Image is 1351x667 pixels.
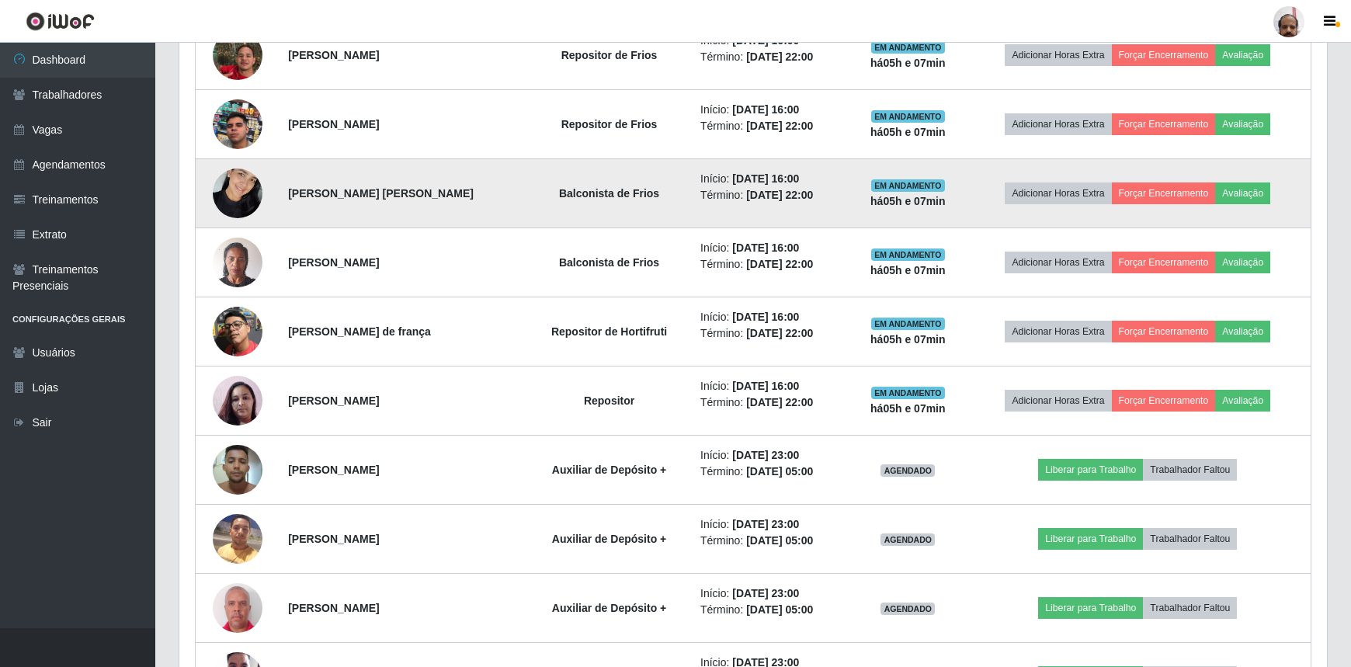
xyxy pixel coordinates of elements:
strong: [PERSON_NAME] [288,602,379,614]
strong: [PERSON_NAME] de frança [288,325,431,338]
img: 1749514767390.jpeg [213,11,262,99]
li: Início: [700,102,842,118]
img: CoreUI Logo [26,12,95,31]
time: [DATE] 22:00 [746,258,813,270]
strong: há 05 h e 07 min [870,333,946,346]
strong: há 05 h e 07 min [870,195,946,207]
button: Forçar Encerramento [1112,44,1216,66]
span: EM ANDAMENTO [871,318,945,330]
strong: Balconista de Frios [559,256,659,269]
span: AGENDADO [880,464,935,477]
img: 1753124786155.jpeg [213,307,262,356]
time: [DATE] 05:00 [746,534,813,547]
strong: há 05 h e 07 min [870,57,946,69]
strong: [PERSON_NAME] [288,256,379,269]
button: Adicionar Horas Extra [1005,182,1111,204]
button: Forçar Encerramento [1112,321,1216,342]
li: Início: [700,171,842,187]
img: 1753797618565.jpeg [213,356,262,445]
strong: há 05 h e 07 min [870,264,946,276]
button: Adicionar Horas Extra [1005,113,1111,135]
strong: Balconista de Frios [559,187,659,200]
strong: [PERSON_NAME] [PERSON_NAME] [288,187,474,200]
button: Trabalhador Faltou [1143,528,1237,550]
button: Forçar Encerramento [1112,182,1216,204]
li: Término: [700,325,842,342]
img: 1749158606538.jpeg [213,580,262,635]
button: Trabalhador Faltou [1143,597,1237,619]
button: Liberar para Trabalho [1038,597,1143,619]
time: [DATE] 22:00 [746,50,813,63]
strong: [PERSON_NAME] [288,533,379,545]
span: EM ANDAMENTO [871,110,945,123]
button: Forçar Encerramento [1112,252,1216,273]
span: EM ANDAMENTO [871,248,945,261]
button: Avaliação [1215,113,1270,135]
time: [DATE] 23:00 [732,518,799,530]
strong: Auxiliar de Depósito + [552,533,666,545]
button: Adicionar Horas Extra [1005,321,1111,342]
li: Término: [700,533,842,549]
button: Forçar Encerramento [1112,113,1216,135]
strong: Repositor [584,394,634,407]
strong: Repositor de Frios [561,118,658,130]
button: Trabalhador Faltou [1143,459,1237,481]
li: Término: [700,256,842,273]
li: Término: [700,118,842,134]
time: [DATE] 16:00 [732,241,799,254]
time: [DATE] 22:00 [746,396,813,408]
time: [DATE] 16:00 [732,380,799,392]
span: EM ANDAMENTO [871,179,945,192]
time: [DATE] 22:00 [746,327,813,339]
time: [DATE] 23:00 [732,587,799,599]
time: [DATE] 23:00 [732,449,799,461]
button: Avaliação [1215,252,1270,273]
span: EM ANDAMENTO [871,387,945,399]
time: [DATE] 22:00 [746,189,813,201]
button: Adicionar Horas Extra [1005,44,1111,66]
strong: [PERSON_NAME] [288,394,379,407]
img: 1714939492062.jpeg [213,436,262,502]
strong: [PERSON_NAME] [288,464,379,476]
span: AGENDADO [880,533,935,546]
strong: Repositor de Frios [561,49,658,61]
li: Término: [700,187,842,203]
li: Início: [700,447,842,464]
li: Início: [700,378,842,394]
button: Avaliação [1215,44,1270,66]
time: [DATE] 22:00 [746,120,813,132]
li: Término: [700,464,842,480]
button: Avaliação [1215,321,1270,342]
button: Avaliação [1215,390,1270,412]
button: Avaliação [1215,182,1270,204]
strong: [PERSON_NAME] [288,49,379,61]
strong: há 05 h e 07 min [870,126,946,138]
img: 1758147536272.jpeg [213,80,262,168]
strong: Repositor de Hortifruti [551,325,667,338]
li: Término: [700,602,842,618]
button: Adicionar Horas Extra [1005,252,1111,273]
li: Término: [700,394,842,411]
span: AGENDADO [880,603,935,615]
li: Início: [700,309,842,325]
strong: Auxiliar de Depósito + [552,602,666,614]
time: [DATE] 05:00 [746,465,813,478]
button: Liberar para Trabalho [1038,459,1143,481]
li: Término: [700,49,842,65]
time: [DATE] 05:00 [746,603,813,616]
button: Liberar para Trabalho [1038,528,1143,550]
strong: há 05 h e 07 min [870,402,946,415]
li: Início: [700,585,842,602]
li: Início: [700,240,842,256]
img: 1738750603268.jpeg [213,505,262,571]
span: EM ANDAMENTO [871,41,945,54]
time: [DATE] 16:00 [732,103,799,116]
button: Adicionar Horas Extra [1005,390,1111,412]
strong: [PERSON_NAME] [288,118,379,130]
button: Forçar Encerramento [1112,390,1216,412]
strong: Auxiliar de Depósito + [552,464,666,476]
time: [DATE] 16:00 [732,172,799,185]
img: 1733336530631.jpeg [213,229,262,295]
time: [DATE] 16:00 [732,311,799,323]
li: Início: [700,516,842,533]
